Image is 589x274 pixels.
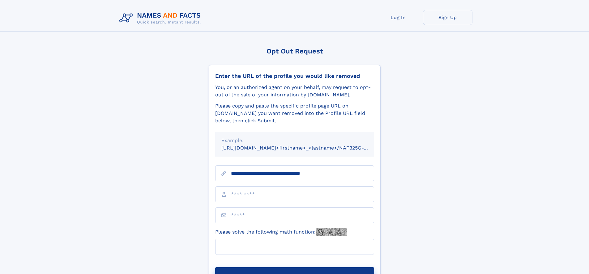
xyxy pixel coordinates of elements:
a: Sign Up [423,10,472,25]
img: Logo Names and Facts [117,10,206,27]
div: Please copy and paste the specific profile page URL on [DOMAIN_NAME] you want removed into the Pr... [215,102,374,124]
a: Log In [373,10,423,25]
div: You, or an authorized agent on your behalf, may request to opt-out of the sale of your informatio... [215,84,374,99]
label: Please solve the following math function: [215,228,347,236]
small: [URL][DOMAIN_NAME]<firstname>_<lastname>/NAF325G-xxxxxxxx [221,145,386,151]
div: Enter the URL of the profile you would like removed [215,73,374,79]
div: Example: [221,137,368,144]
div: Opt Out Request [209,47,381,55]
